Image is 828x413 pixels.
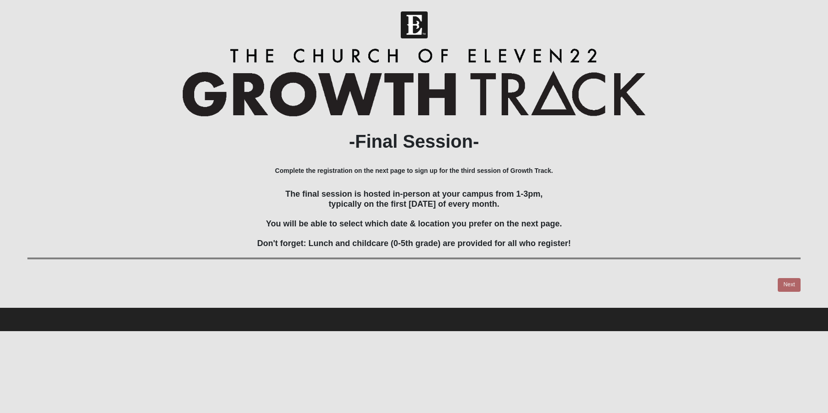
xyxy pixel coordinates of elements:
img: Growth Track Logo [182,48,646,117]
span: Don't forget: Lunch and childcare (0-5th grade) are provided for all who register! [257,239,571,248]
img: Church of Eleven22 Logo [401,11,428,38]
span: typically on the first [DATE] of every month. [329,199,499,209]
b: -Final Session- [349,131,479,151]
span: The final session is hosted in-person at your campus from 1-3pm, [285,189,542,198]
span: You will be able to select which date & location you prefer on the next page. [266,219,562,228]
b: Complete the registration on the next page to sign up for the third session of Growth Track. [275,167,553,174]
